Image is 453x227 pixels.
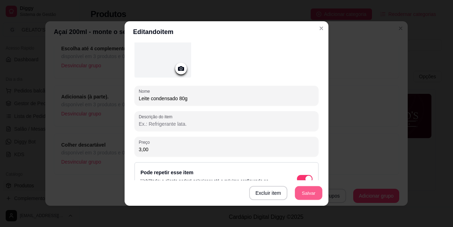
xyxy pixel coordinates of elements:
[139,95,314,102] input: Nome
[141,178,283,189] p: Habilitado: o cliente poderá selecionar até o máximo configurado na quantidade do grupo.
[249,186,287,200] button: Excluir item
[139,114,175,120] label: Descrição do item
[139,139,152,145] label: Preço
[139,120,314,127] input: Descrição do item
[125,21,328,42] header: Editando item
[295,186,322,200] button: Salvar
[316,23,327,34] button: Close
[139,146,314,153] input: Preço
[141,170,193,175] label: Pode repetir esse item
[139,88,153,94] label: Nome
